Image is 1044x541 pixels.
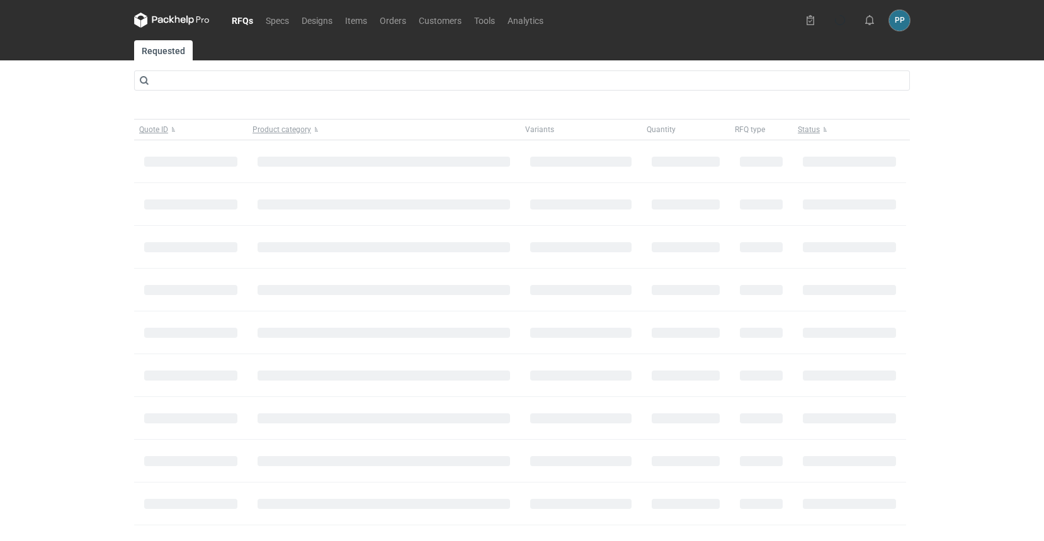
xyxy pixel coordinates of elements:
div: Paweł Puch [889,10,910,31]
button: Product category [247,120,520,140]
span: Product category [252,125,311,135]
a: Tools [468,13,501,28]
span: Quantity [647,125,676,135]
span: RFQ type [735,125,765,135]
svg: Packhelp Pro [134,13,210,28]
a: Requested [134,40,193,60]
span: Quote ID [139,125,168,135]
button: Quote ID [134,120,247,140]
a: Specs [259,13,295,28]
a: Designs [295,13,339,28]
span: Status [798,125,820,135]
button: Status [793,120,906,140]
button: PP [889,10,910,31]
a: Orders [373,13,412,28]
a: RFQs [225,13,259,28]
a: Analytics [501,13,550,28]
span: Variants [525,125,554,135]
a: Items [339,13,373,28]
a: Customers [412,13,468,28]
